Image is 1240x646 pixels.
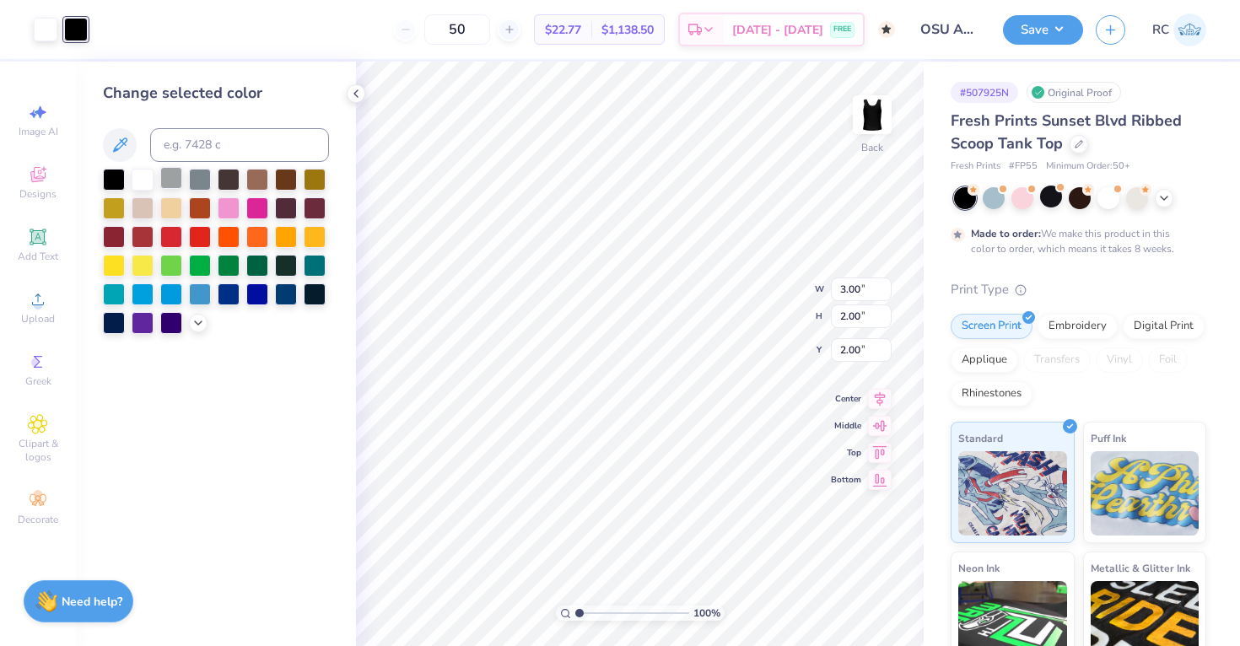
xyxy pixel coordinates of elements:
span: Greek [25,374,51,388]
a: RC [1152,13,1206,46]
div: Embroidery [1038,314,1118,339]
div: Change selected color [103,82,329,105]
div: # 507925N [951,82,1018,103]
img: Back [855,98,889,132]
div: Rhinestones [951,381,1032,406]
span: Standard [958,429,1003,447]
span: Designs [19,187,57,201]
span: Decorate [18,513,58,526]
span: Neon Ink [958,559,1000,577]
div: Transfers [1023,347,1091,373]
span: Middle [831,420,861,432]
button: Save [1003,15,1083,45]
span: Clipart & logos [8,437,67,464]
input: Untitled Design [908,13,990,46]
div: Digital Print [1123,314,1205,339]
div: We make this product in this color to order, which means it takes 8 weeks. [971,226,1178,256]
input: e.g. 7428 c [150,128,329,162]
span: RC [1152,20,1169,40]
span: Bottom [831,474,861,486]
img: Reilly Chin(cm) [1173,13,1206,46]
div: Applique [951,347,1018,373]
span: Puff Ink [1091,429,1126,447]
span: # FP55 [1009,159,1038,174]
span: FREE [833,24,851,35]
div: Foil [1148,347,1188,373]
img: Standard [958,451,1067,536]
span: Minimum Order: 50 + [1046,159,1130,174]
span: [DATE] - [DATE] [732,21,823,39]
strong: Made to order: [971,227,1041,240]
span: Top [831,447,861,459]
div: Screen Print [951,314,1032,339]
span: $22.77 [545,21,581,39]
span: Image AI [19,125,58,138]
span: Metallic & Glitter Ink [1091,559,1190,577]
div: Vinyl [1096,347,1143,373]
span: Fresh Prints [951,159,1000,174]
span: Upload [21,312,55,326]
span: Center [831,393,861,405]
span: Fresh Prints Sunset Blvd Ribbed Scoop Tank Top [951,110,1182,153]
span: 100 % [693,606,720,621]
img: Puff Ink [1091,451,1200,536]
span: Add Text [18,250,58,263]
span: $1,138.50 [601,21,654,39]
div: Original Proof [1027,82,1121,103]
strong: Need help? [62,594,122,610]
div: Print Type [951,280,1206,299]
div: Back [861,140,883,155]
input: – – [424,14,490,45]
